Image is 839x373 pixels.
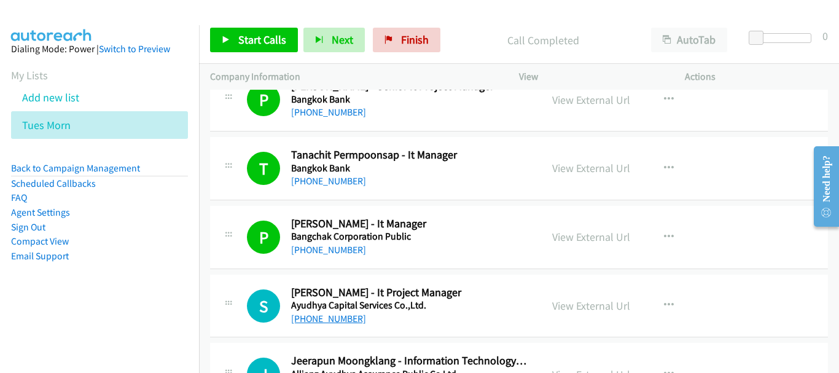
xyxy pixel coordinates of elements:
a: View External Url [552,299,630,313]
h5: Ayudhya Capital Services Co.,Ltd. [291,299,528,312]
a: FAQ [11,192,27,203]
h5: Bangkok Bank [291,162,528,175]
h1: P [247,221,280,254]
button: AutoTab [651,28,727,52]
a: Email Support [11,250,69,262]
h1: T [247,152,280,185]
a: [PHONE_NUMBER] [291,244,366,256]
a: [PHONE_NUMBER] [291,313,366,324]
a: Switch to Preview [99,43,170,55]
h5: Bangkok Bank [291,93,528,106]
h2: [PERSON_NAME] - It Project Manager [291,286,528,300]
a: Start Calls [210,28,298,52]
h2: Tanachit Permpoonsap - It Manager [291,148,528,162]
a: View External Url [552,161,630,175]
h1: S [247,289,280,323]
a: Finish [373,28,440,52]
a: Tues Morn [22,118,71,132]
p: Actions [685,69,829,84]
span: Start Calls [238,33,286,47]
a: Add new list [22,90,79,104]
a: Back to Campaign Management [11,162,140,174]
p: Company Information [210,69,497,84]
div: 0 [822,28,828,44]
a: Compact View [11,235,69,247]
div: Dialing Mode: Power | [11,42,188,57]
a: View External Url [552,230,630,244]
iframe: Resource Center [803,138,839,235]
span: Next [332,33,353,47]
span: Finish [401,33,429,47]
button: Next [303,28,365,52]
a: Agent Settings [11,206,70,218]
a: [PHONE_NUMBER] [291,106,366,118]
a: [PHONE_NUMBER] [291,175,366,187]
p: Call Completed [457,32,629,49]
div: The call is yet to be attempted [247,289,280,323]
a: Scheduled Callbacks [11,178,96,189]
a: Sign Out [11,221,45,233]
h5: Bangchak Corporation Public [291,230,528,243]
h2: Jeerapun Moongklang - Information Technology Manager [291,354,528,368]
h1: P [247,83,280,116]
a: My Lists [11,68,48,82]
a: View External Url [552,93,630,107]
p: View [519,69,663,84]
div: Delay between calls (in seconds) [755,33,811,43]
h2: [PERSON_NAME] - It Manager [291,217,528,231]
